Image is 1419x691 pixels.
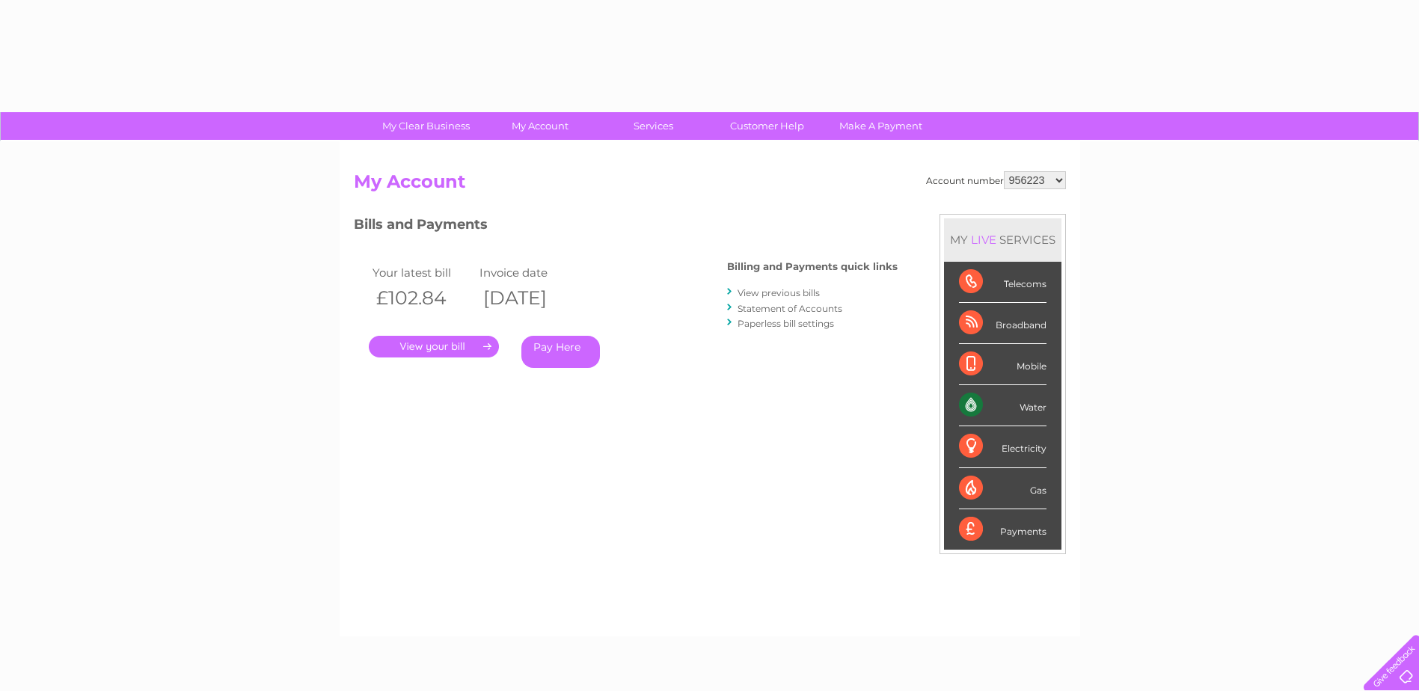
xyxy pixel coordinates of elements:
[959,262,1046,303] div: Telecoms
[369,336,499,357] a: .
[968,233,999,247] div: LIVE
[959,303,1046,344] div: Broadband
[369,283,476,313] th: £102.84
[592,112,715,140] a: Services
[354,171,1066,200] h2: My Account
[944,218,1061,261] div: MY SERVICES
[705,112,829,140] a: Customer Help
[959,509,1046,550] div: Payments
[727,261,898,272] h4: Billing and Payments quick links
[738,318,834,329] a: Paperless bill settings
[364,112,488,140] a: My Clear Business
[738,303,842,314] a: Statement of Accounts
[476,283,583,313] th: [DATE]
[959,426,1046,467] div: Electricity
[476,262,583,283] td: Invoice date
[738,287,820,298] a: View previous bills
[369,262,476,283] td: Your latest bill
[819,112,943,140] a: Make A Payment
[959,344,1046,385] div: Mobile
[926,171,1066,189] div: Account number
[959,468,1046,509] div: Gas
[959,385,1046,426] div: Water
[521,336,600,368] a: Pay Here
[478,112,601,140] a: My Account
[354,214,898,240] h3: Bills and Payments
